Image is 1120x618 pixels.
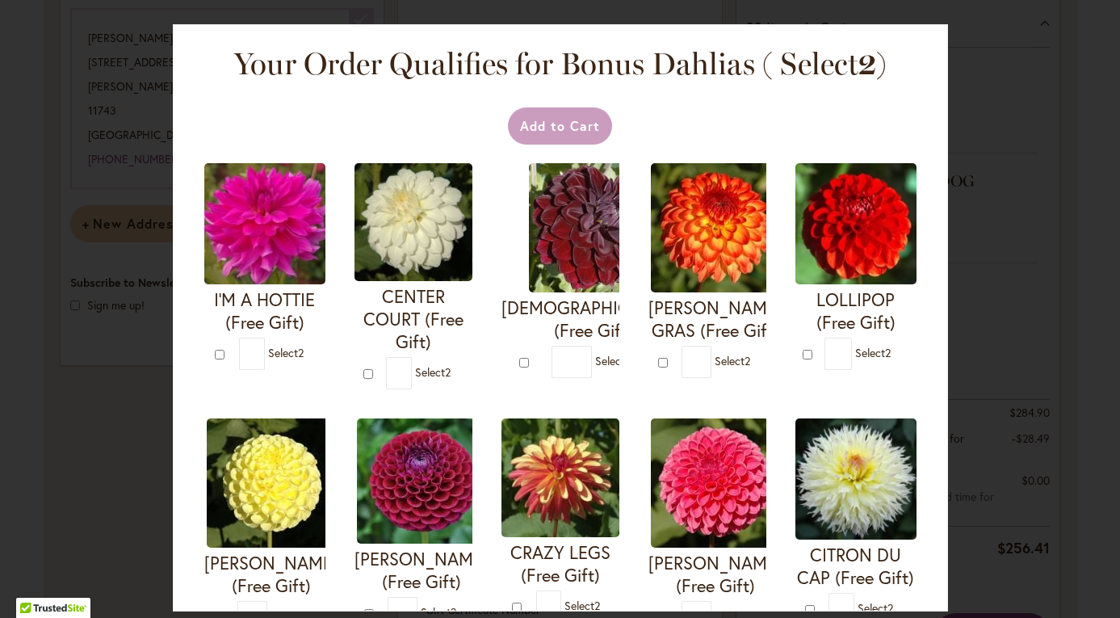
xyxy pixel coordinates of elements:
img: REBECCA LYNN (Free Gift) [651,418,780,548]
img: MARDY GRAS (Free Gift) [651,163,780,292]
img: CRAZY LEGS (Free Gift) [501,418,619,537]
img: IVANETTI (Free Gift) [357,418,486,544]
span: Select [715,353,750,368]
span: 2 [745,353,750,368]
h4: CENTER COURT (Free Gift) [354,285,472,353]
img: CITRON DU CAP (Free Gift) [795,418,917,540]
h4: LOLLIPOP (Free Gift) [795,288,917,334]
span: Select [415,364,451,380]
span: 2 [445,364,451,380]
h4: [DEMOGRAPHIC_DATA] (Free Gift) [501,296,686,342]
h4: [PERSON_NAME] (Free Gift) [204,552,338,597]
h4: [PERSON_NAME] GRAS (Free Gift) [648,296,782,342]
iframe: Launch Accessibility Center [12,561,57,606]
h4: CRAZY LEGS (Free Gift) [501,541,619,586]
h4: CITRON DU CAP (Free Gift) [795,544,917,589]
img: I'M A HOTTIE (Free Gift) [204,163,325,284]
h4: [PERSON_NAME] (Free Gift) [354,548,489,593]
img: LOLLIPOP (Free Gift) [795,163,917,284]
h2: Your Order Qualifies for Bonus Dahlias ( Select ) [221,44,900,83]
span: Select [268,345,304,360]
span: Select [858,600,893,616]
span: 2 [885,345,891,360]
img: NETTIE (Free Gift) [207,418,336,548]
img: VOODOO (Free Gift) [529,163,658,292]
img: CENTER COURT (Free Gift) [354,163,472,281]
span: Select [595,353,631,368]
span: 2 [594,597,600,612]
span: Select [564,597,600,612]
h4: I'M A HOTTIE (Free Gift) [204,288,325,334]
span: 2 [858,45,876,82]
h4: [PERSON_NAME] (Free Gift) [648,552,782,597]
span: 2 [887,600,893,616]
span: Select [855,345,891,360]
span: 2 [298,345,304,360]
